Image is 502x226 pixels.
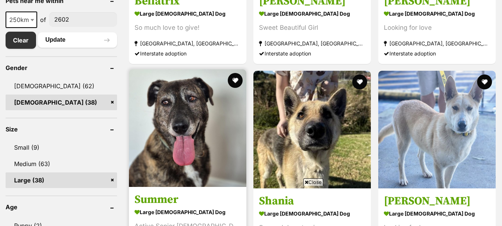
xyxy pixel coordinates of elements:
[384,194,490,208] h3: [PERSON_NAME]
[6,15,36,25] span: 250km
[477,74,492,89] button: favourite
[384,22,490,32] div: Looking for love
[6,204,117,210] header: Age
[303,178,323,186] span: Close
[6,12,37,28] span: 250km
[384,38,490,48] strong: [GEOGRAPHIC_DATA], [GEOGRAPHIC_DATA]
[135,8,241,19] strong: large [DEMOGRAPHIC_DATA] Dog
[40,15,46,24] span: of
[259,22,365,32] div: Sweet Beautiful Girl
[6,32,36,49] a: Clear
[135,48,241,58] div: Interstate adoption
[6,156,117,172] a: Medium (63)
[6,78,117,94] a: [DEMOGRAPHIC_DATA] (62)
[6,64,117,71] header: Gender
[353,74,367,89] button: favourite
[384,208,490,219] strong: large [DEMOGRAPHIC_DATA] Dog
[135,22,241,32] div: So much love to give!
[259,38,365,48] strong: [GEOGRAPHIC_DATA], [GEOGRAPHIC_DATA]
[6,126,117,133] header: Size
[38,32,117,47] button: Update
[384,8,490,19] strong: large [DEMOGRAPHIC_DATA] Dog
[135,38,241,48] strong: [GEOGRAPHIC_DATA], [GEOGRAPHIC_DATA]
[6,140,117,155] a: Small (9)
[71,189,431,222] iframe: Advertisement
[228,73,243,88] button: favourite
[49,12,117,26] input: postcode
[259,48,365,58] div: Interstate adoption
[129,69,246,187] img: Summer - Mixed Dog
[6,172,117,188] a: Large (38)
[378,71,496,188] img: Luna - Siberian Husky x German Shepherd Dog
[6,95,117,110] a: [DEMOGRAPHIC_DATA] (38)
[253,71,371,188] img: Shania - German Shepherd Dog
[259,8,365,19] strong: large [DEMOGRAPHIC_DATA] Dog
[384,48,490,58] div: Interstate adoption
